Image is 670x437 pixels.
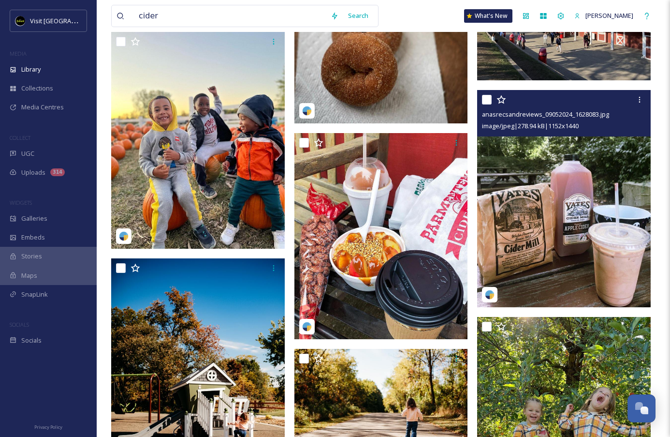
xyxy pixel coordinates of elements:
[34,424,62,430] span: Privacy Policy
[21,271,37,280] span: Maps
[343,6,373,25] div: Search
[15,16,25,26] img: VISIT%20DETROIT%20LOGO%20-%20BLACK%20BACKGROUND.png
[50,168,65,176] div: 314
[485,290,495,300] img: snapsea-logo.png
[21,214,47,223] span: Galleries
[10,50,27,57] span: MEDIA
[21,149,34,158] span: UGC
[294,133,468,339] img: thedetroittour_09052024_1628051.jpg
[21,168,45,177] span: Uploads
[21,290,48,299] span: SnapLink
[569,6,638,25] a: [PERSON_NAME]
[464,9,512,23] a: What's New
[627,394,655,422] button: Open Chat
[302,322,312,332] img: snapsea-logo.png
[34,421,62,432] a: Privacy Policy
[21,65,41,74] span: Library
[134,5,326,27] input: Search your library
[21,103,64,112] span: Media Centres
[482,110,609,119] span: anasrecsandreviews_09052024_1628083.jpg
[30,16,105,25] span: Visit [GEOGRAPHIC_DATA]
[111,32,285,249] img: colormebadd_586_08132024_1435588.jpg
[302,106,312,116] img: snapsea-logo.png
[477,90,651,307] img: anasrecsandreviews_09052024_1628083.jpg
[21,233,45,242] span: Embeds
[10,199,32,206] span: WIDGETS
[585,11,633,20] span: [PERSON_NAME]
[21,336,42,345] span: Socials
[119,231,129,241] img: snapsea-logo.png
[10,134,30,141] span: COLLECT
[21,252,42,261] span: Stories
[21,84,53,93] span: Collections
[482,121,579,130] span: image/jpeg | 278.94 kB | 1152 x 1440
[10,321,29,328] span: SOCIALS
